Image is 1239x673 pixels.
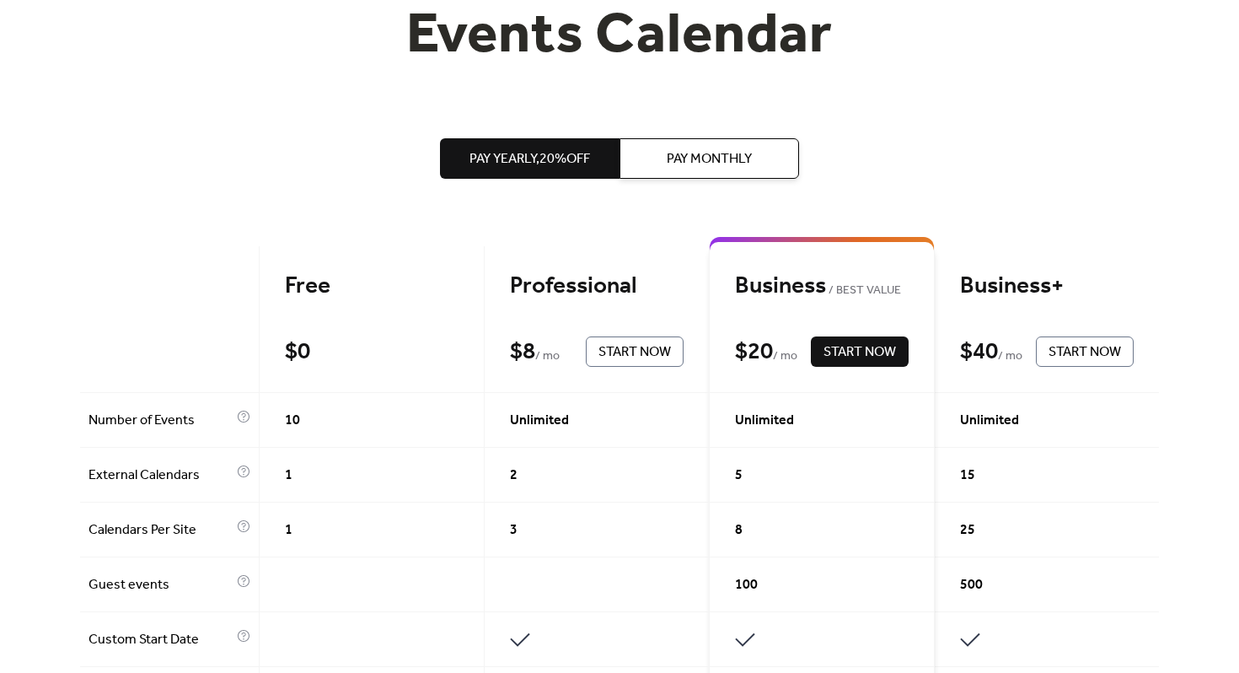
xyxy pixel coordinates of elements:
[440,138,619,179] button: Pay Yearly,20%off
[735,411,794,431] span: Unlimited
[88,466,233,486] span: External Calendars
[510,337,535,367] div: $ 8
[469,149,590,170] span: Pay Yearly, 20% off
[285,520,292,541] span: 1
[619,138,799,179] button: Pay Monthly
[510,272,684,301] div: Professional
[285,411,300,431] span: 10
[510,520,518,541] span: 3
[960,272,1134,301] div: Business+
[960,575,983,595] span: 500
[88,630,233,650] span: Custom Start Date
[773,347,797,367] span: / mo
[88,575,233,595] span: Guest events
[735,466,743,486] span: 5
[826,281,901,301] span: BEST VALUE
[510,466,518,486] span: 2
[88,520,233,541] span: Calendars Per Site
[510,411,569,431] span: Unlimited
[960,466,975,486] span: 15
[285,272,459,301] div: Free
[998,347,1022,367] span: / mo
[535,347,560,367] span: / mo
[735,520,743,541] span: 8
[960,337,998,367] div: $ 40
[598,342,671,363] span: Start Now
[735,575,758,595] span: 100
[735,272,909,301] div: Business
[285,466,292,486] span: 1
[960,520,975,541] span: 25
[735,337,773,367] div: $ 20
[285,337,310,367] div: $ 0
[1049,342,1121,363] span: Start Now
[667,149,752,170] span: Pay Monthly
[811,336,909,367] button: Start Now
[586,336,684,367] button: Start Now
[960,411,1019,431] span: Unlimited
[88,411,233,431] span: Number of Events
[1036,336,1134,367] button: Start Now
[823,342,896,363] span: Start Now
